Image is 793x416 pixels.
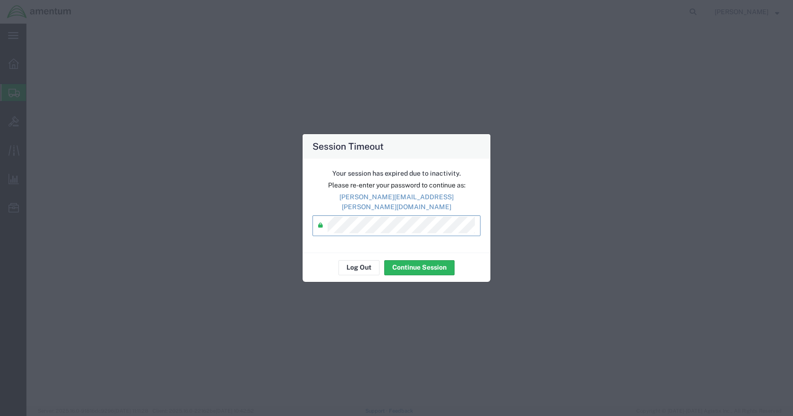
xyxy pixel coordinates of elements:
button: Log Out [338,260,380,275]
button: Continue Session [384,260,455,275]
p: [PERSON_NAME][EMAIL_ADDRESS][PERSON_NAME][DOMAIN_NAME] [312,192,481,212]
p: Your session has expired due to inactivity. [312,169,481,178]
h4: Session Timeout [312,139,384,153]
p: Please re-enter your password to continue as: [312,180,481,190]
